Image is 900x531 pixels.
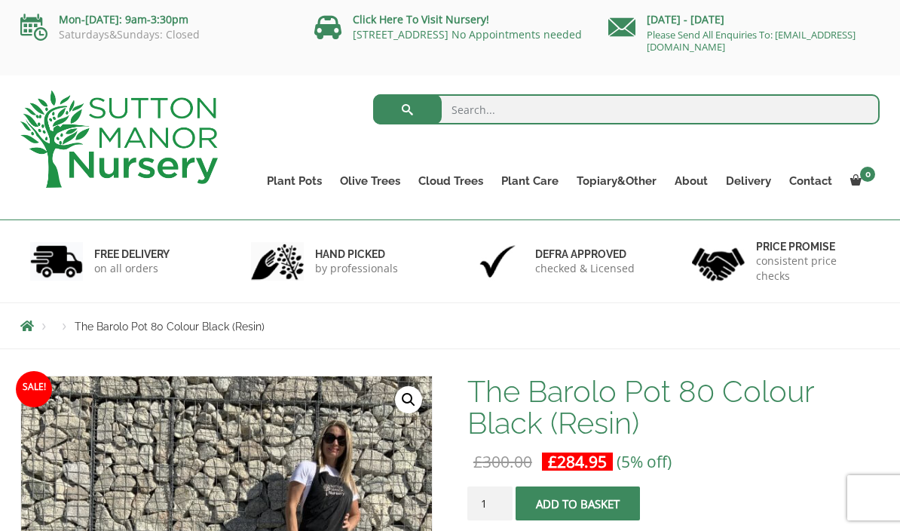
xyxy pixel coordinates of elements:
span: £ [473,451,482,472]
a: Olive Trees [331,170,409,192]
a: Delivery [717,170,780,192]
a: View full-screen image gallery [395,386,422,413]
p: by professionals [315,261,398,276]
img: 2.jpg [251,242,304,281]
span: (5% off) [617,451,672,472]
a: About [666,170,717,192]
a: Topiary&Other [568,170,666,192]
span: 0 [860,167,875,182]
p: checked & Licensed [535,261,635,276]
h1: The Barolo Pot 80 Colour Black (Resin) [467,376,880,439]
span: The Barolo Pot 80 Colour Black (Resin) [75,321,265,333]
h6: Price promise [756,240,871,253]
a: Contact [780,170,841,192]
a: Plant Care [492,170,568,192]
p: [DATE] - [DATE] [608,11,880,29]
p: on all orders [94,261,170,276]
p: consistent price checks [756,253,871,284]
img: 4.jpg [692,238,745,284]
a: Click Here To Visit Nursery! [353,12,489,26]
h6: Defra approved [535,247,635,261]
img: logo [20,91,218,188]
p: Mon-[DATE]: 9am-3:30pm [20,11,292,29]
a: Please Send All Enquiries To: [EMAIL_ADDRESS][DOMAIN_NAME] [647,28,856,54]
img: 3.jpg [471,242,524,281]
a: Cloud Trees [409,170,492,192]
p: Saturdays&Sundays: Closed [20,29,292,41]
h6: FREE DELIVERY [94,247,170,261]
bdi: 284.95 [548,451,607,472]
bdi: 300.00 [473,451,532,472]
a: Plant Pots [258,170,331,192]
input: Search... [373,94,880,124]
img: 1.jpg [30,242,83,281]
h6: hand picked [315,247,398,261]
button: Add to basket [516,486,640,520]
span: Sale! [16,371,52,407]
a: [STREET_ADDRESS] No Appointments needed [353,27,582,41]
input: Product quantity [467,486,513,520]
span: £ [548,451,557,472]
a: 0 [841,170,880,192]
nav: Breadcrumbs [20,320,880,332]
